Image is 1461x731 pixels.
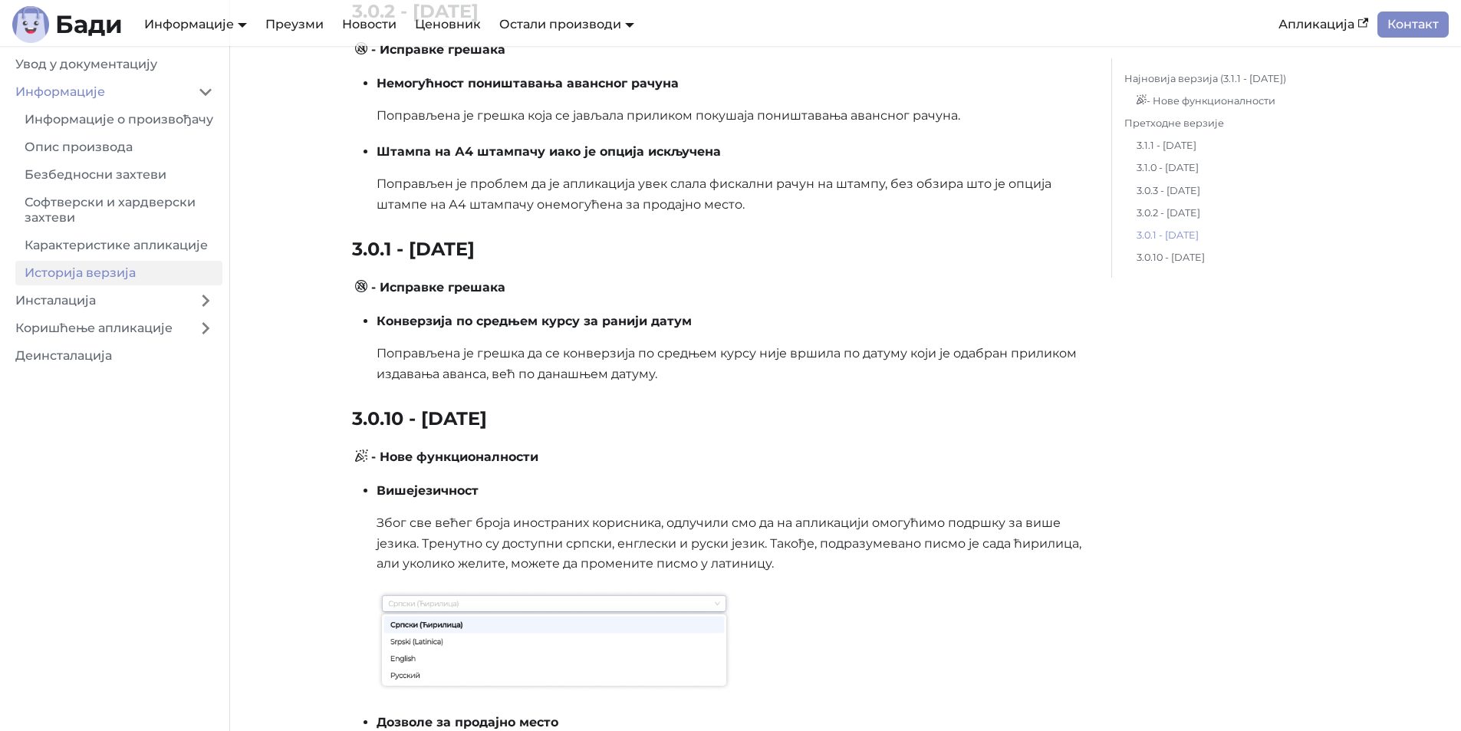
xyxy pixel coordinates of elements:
[352,280,1087,296] h4: - Исправке грешака
[12,6,49,43] img: Лого
[6,52,222,77] a: Увод у документацију
[406,12,490,38] a: Ценовник
[352,449,1087,466] h4: - Нове функционалности
[1137,93,1328,109] a: - Нове функционалности
[1137,137,1328,153] a: 3.1.1 - [DATE]
[6,344,222,368] a: Деинсталација
[6,288,189,313] a: Инсталација
[15,261,222,285] a: Историја верзија
[1269,12,1377,38] a: Апликација
[15,190,222,230] a: Софтверски и хардверски захтеви
[377,76,679,91] strong: Немогућност поништавања авансног рачуна
[256,12,333,38] a: Преузми
[15,163,222,187] a: Безбедносни захтеви
[499,17,634,31] a: Остали производи
[6,80,189,104] a: Информације
[377,715,558,729] strong: Дозволе за продајно место
[1124,71,1334,87] a: Најновија верзија (3.1.1 - [DATE])
[189,80,222,104] button: Collapse sidebar category 'Информације'
[377,144,721,159] strong: Штампа на А4 штампачу иако је опција искључена
[377,314,692,328] strong: Конверзија по средњем курсу за ранији датум
[377,483,479,498] strong: Вишејезичност
[377,590,732,691] img: select-language-1679ca244b74a688fdec6da2c6ff826e.png
[1137,183,1328,199] a: 3.0.3 - [DATE]
[352,42,1087,58] h4: - Исправке грешака
[1137,227,1328,243] a: 3.0.1 - [DATE]
[1137,249,1328,265] a: 3.0.10 - [DATE]
[189,288,222,313] button: Expand sidebar category 'Инсталација'
[377,174,1087,215] p: Поправљен је проблем да је апликација увек слала фискални рачун на штампу, без обзира што је опци...
[1124,115,1334,131] a: Претходне верзије
[12,6,123,43] a: ЛогоБади
[1137,160,1328,176] a: 3.1.0 - [DATE]
[6,316,189,341] a: Коришћење апликације
[352,407,1087,430] h3: 3.0.10 - [DATE]
[15,107,222,132] a: Информације о произвођачу
[377,344,1087,384] p: Поправљена је грешка да се конверзија по средњем курсу није вршила по датуму који је одабран прил...
[15,135,222,160] a: Опис производа
[1137,205,1328,221] a: 3.0.2 - [DATE]
[1377,12,1449,38] a: Контакт
[377,513,1087,574] p: Због све већег броја иностраних корисника, одлучили смо да на апликацији омогућимо подршку за виш...
[189,316,222,341] button: Expand sidebar category 'Коришћење апликације'
[144,17,247,31] a: Информације
[333,12,406,38] a: Новости
[377,106,1087,126] p: Поправљена је грешка која се јављала приликом покушаја поништавања авансног рачуна.
[352,238,1087,261] h3: 3.0.1 - [DATE]
[55,12,123,37] b: Бади
[15,233,222,258] a: Карактеристике апликације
